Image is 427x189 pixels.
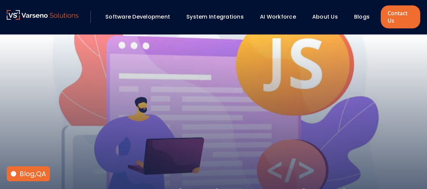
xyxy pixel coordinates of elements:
[381,5,420,28] a: Contact Us
[312,13,338,21] a: About Us
[7,10,78,24] a: Varseno Solutions – Product Engineering & IT Services
[105,13,170,21] a: Software Development
[36,169,46,179] a: QA
[354,13,370,21] a: Blogs
[309,11,347,23] div: About Us
[20,169,46,179] div: ,
[20,169,35,179] a: Blog
[183,11,253,23] div: System Integrations
[351,11,379,23] div: Blogs
[260,13,296,21] a: AI Workforce
[7,10,78,20] img: Varseno Solutions – Product Engineering & IT Services
[102,11,180,23] div: Software Development
[257,11,305,23] div: AI Workforce
[186,13,244,21] a: System Integrations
